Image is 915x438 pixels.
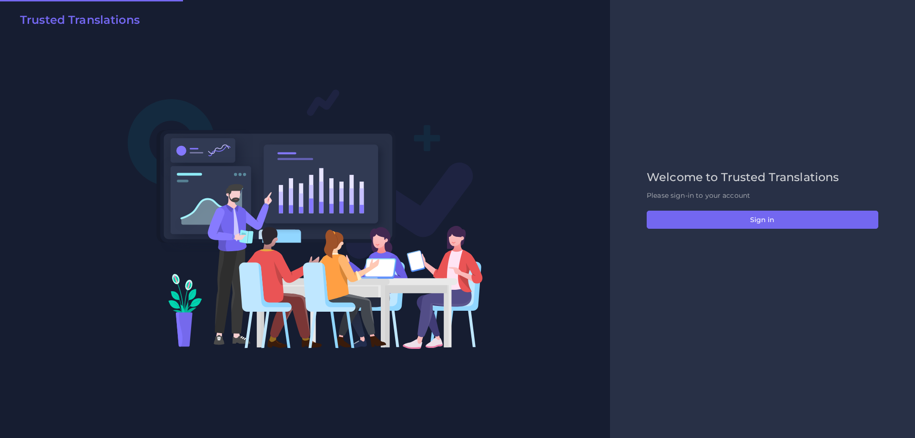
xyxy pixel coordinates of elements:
button: Sign in [647,211,878,229]
h2: Welcome to Trusted Translations [647,171,878,184]
a: Trusted Translations [13,13,140,31]
h2: Trusted Translations [20,13,140,27]
img: Login V2 [127,89,483,349]
p: Please sign-in to your account [647,191,878,201]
